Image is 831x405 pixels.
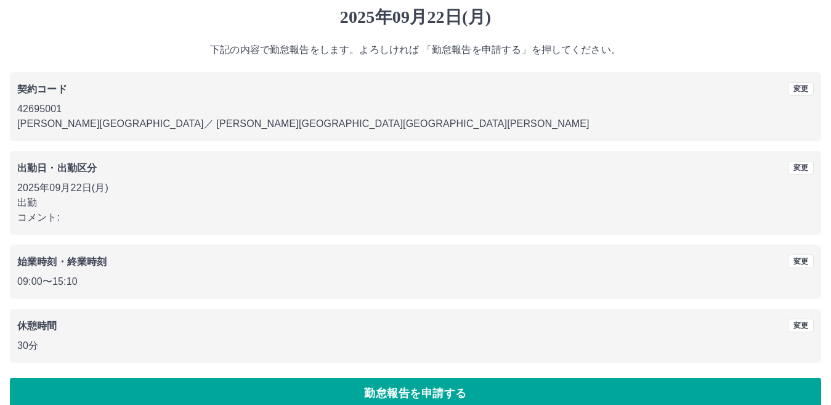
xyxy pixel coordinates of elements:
[788,82,814,96] button: 変更
[17,84,67,94] b: 契約コード
[788,161,814,174] button: 変更
[17,321,57,331] b: 休憩時間
[17,338,814,353] p: 30分
[17,117,814,131] p: [PERSON_NAME][GEOGRAPHIC_DATA] ／ [PERSON_NAME][GEOGRAPHIC_DATA][GEOGRAPHIC_DATA][PERSON_NAME]
[10,43,821,57] p: 下記の内容で勤怠報告をします。よろしければ 「勤怠報告を申請する」を押してください。
[788,255,814,268] button: 変更
[17,274,814,289] p: 09:00 〜 15:10
[10,7,821,28] h1: 2025年09月22日(月)
[17,210,814,225] p: コメント:
[17,195,814,210] p: 出勤
[17,181,814,195] p: 2025年09月22日(月)
[17,102,814,117] p: 42695001
[17,163,97,173] b: 出勤日・出勤区分
[17,256,107,267] b: 始業時刻・終業時刻
[788,319,814,332] button: 変更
